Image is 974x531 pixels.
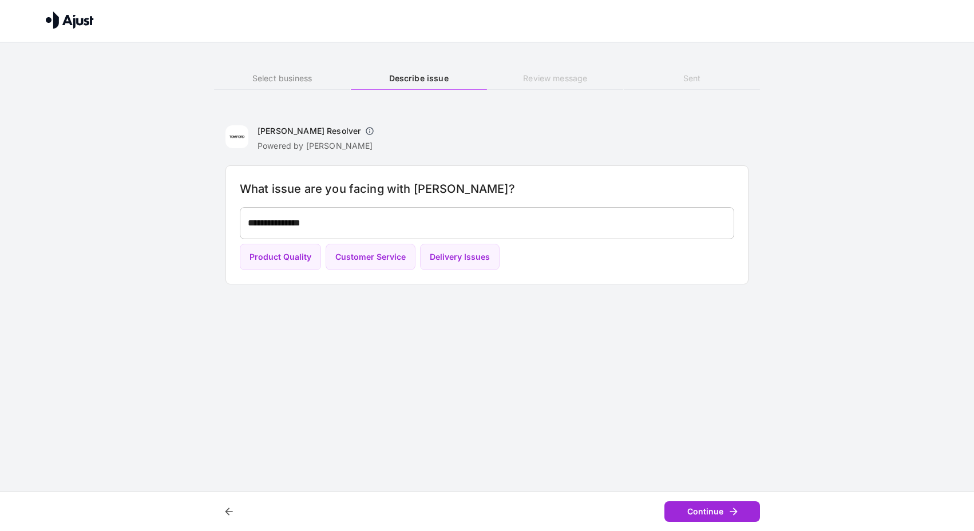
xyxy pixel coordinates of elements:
[214,72,350,85] h6: Select business
[46,11,94,29] img: Ajust
[487,72,623,85] h6: Review message
[351,72,487,85] h6: Describe issue
[225,125,248,148] img: Tom Ford
[240,244,321,271] button: Product Quality
[240,180,734,198] h6: What issue are you facing with [PERSON_NAME]?
[624,72,760,85] h6: Sent
[258,125,361,137] h6: [PERSON_NAME] Resolver
[258,140,379,152] p: Powered by [PERSON_NAME]
[326,244,415,271] button: Customer Service
[664,501,760,522] button: Continue
[420,244,500,271] button: Delivery Issues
